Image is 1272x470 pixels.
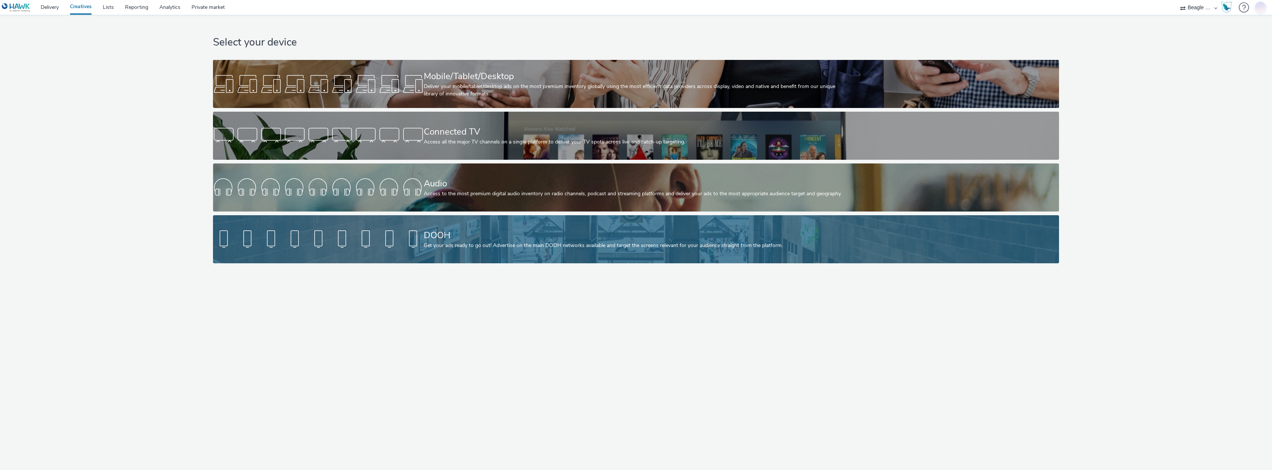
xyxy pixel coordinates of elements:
h1: Select your device [213,35,1059,50]
img: Hawk Academy [1221,1,1232,13]
div: Access to the most premium digital audio inventory on radio channels, podcast and streaming platf... [424,190,845,197]
a: Connected TVAccess all the major TV channels on a single platform to deliver your TV spots across... [213,112,1059,160]
div: Get your ads ready to go out! Advertise on the main DOOH networks available and target the screen... [424,242,845,249]
a: DOOHGet your ads ready to go out! Advertise on the main DOOH networks available and target the sc... [213,215,1059,263]
div: Mobile/Tablet/Desktop [424,70,845,83]
div: Connected TV [424,125,845,138]
a: AudioAccess to the most premium digital audio inventory on radio channels, podcast and streaming ... [213,163,1059,212]
div: DOOH [424,229,845,242]
a: Hawk Academy [1221,1,1235,13]
a: Mobile/Tablet/DesktopDeliver your mobile/tablet/desktop ads on the most premium inventory globall... [213,60,1059,108]
div: Audio [424,177,845,190]
img: Jonas Bruzga [1255,0,1266,14]
div: Access all the major TV channels on a single platform to deliver your TV spots across live and ca... [424,138,845,146]
div: Deliver your mobile/tablet/desktop ads on the most premium inventory globally using the most effi... [424,83,845,98]
img: undefined Logo [2,3,30,12]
